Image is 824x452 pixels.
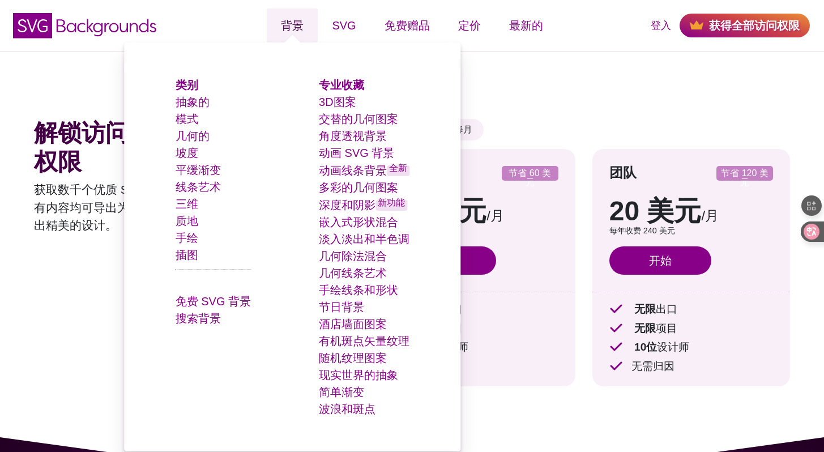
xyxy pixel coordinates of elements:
[176,295,251,308] a: 免费 SVG 背景
[176,164,221,176] a: 平缓渐变
[319,335,409,347] a: 有机斑点矢量纹理
[454,125,472,134] font: 每月
[319,164,409,177] a: 动画线条背景全新
[176,147,198,159] a: 坡度
[444,8,495,42] a: 定价
[319,284,398,296] a: 手绘线条和形状
[680,14,810,37] a: 获得全部访问权限
[318,8,370,42] a: SVG
[486,208,504,223] font: /月
[319,352,387,364] a: 随机纹理图案
[176,215,198,227] a: 质地
[458,19,481,32] font: 定价
[721,168,769,187] font: 节省 120 美元
[319,386,364,398] a: 简单渐变
[176,79,198,91] a: 类别
[609,196,702,226] font: 20 美元
[319,164,387,177] font: 动画线条背景
[319,369,398,381] font: 现实世界的抽象
[319,199,375,211] font: 深度和阴影
[370,8,444,42] a: 免费赠品
[319,79,364,91] a: 专业收藏
[281,19,304,32] font: 背景
[319,233,409,245] a: 淡入淡出和半色调
[509,19,543,32] font: 最新的
[609,226,675,235] font: 每年收费 240 美元
[319,250,387,262] a: 几何除法混合
[495,8,557,42] a: 最新的
[319,181,398,194] a: 多彩的几何图案
[651,18,671,33] a: 登入
[267,8,318,42] a: 背景
[34,120,343,174] font: 解锁访问我们所有优质图形的权限
[657,341,689,353] font: 设计师
[176,312,221,325] a: 搜索背景
[319,318,387,330] a: 酒店墙面图案
[319,147,394,159] a: 动画 SVG 背景
[649,254,672,267] font: 开始
[176,198,198,210] a: 三维
[709,19,800,32] font: 获得全部访问权限
[385,19,430,32] font: 免费赠品
[609,165,637,180] font: 团队
[176,130,210,142] a: 几何的
[631,360,674,372] font: 无需归因
[176,181,221,193] a: 线条艺术
[176,96,210,108] a: 抽象的
[319,96,356,108] a: 3D图案
[319,267,387,279] a: 几何线条艺术
[176,249,198,261] a: 插图
[319,199,407,211] a: 深度和阴影新功能
[332,19,356,32] font: SVG
[176,232,198,244] a: 手绘
[609,246,711,275] a: 开始
[651,20,671,31] font: 登入
[34,183,343,232] font: 获取数千个优质 SVG 文件，包括背景、图标、涂鸦等。所有内容均可导出为 SVG 或 CSS，让您在几秒钟内即可迭代出精美的设计。
[378,198,405,207] font: 新功能
[509,168,551,187] font: 节省 60 美元
[656,303,677,315] font: 出口
[319,130,387,142] a: 角度透视背景
[319,216,398,228] a: 嵌入式形状混合
[634,341,657,353] font: 10位
[319,301,364,313] a: 节日背景
[176,113,198,125] a: 模式
[634,322,656,334] font: 无限
[656,322,677,334] font: 项目
[389,163,407,173] font: 全新
[634,303,656,315] font: 无限
[701,208,719,223] font: /月
[319,113,398,125] a: 交替的几何图案
[319,403,375,415] a: 波浪和斑点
